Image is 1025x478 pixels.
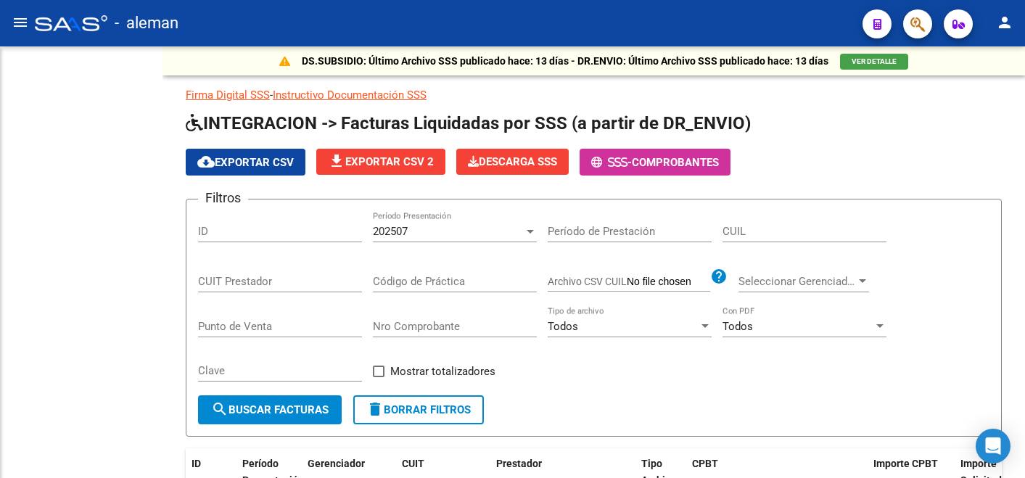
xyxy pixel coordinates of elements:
span: VER DETALLE [852,57,897,65]
button: VER DETALLE [840,54,908,70]
div: Open Intercom Messenger [976,429,1010,463]
h3: Filtros [198,188,248,208]
mat-icon: help [710,268,728,285]
mat-icon: menu [12,14,29,31]
app-download-masive: Descarga masiva de comprobantes (adjuntos) [456,149,569,176]
span: Todos [723,320,753,333]
a: Firma Digital SSS [186,88,270,102]
span: Todos [548,320,578,333]
span: Archivo CSV CUIL [548,276,627,287]
span: 202507 [373,225,408,238]
span: CPBT [692,458,718,469]
span: Descarga SSS [468,155,557,168]
input: Archivo CSV CUIL [627,276,710,289]
button: -Comprobantes [580,149,730,176]
span: Comprobantes [632,156,719,169]
span: Seleccionar Gerenciador [738,275,856,288]
span: INTEGRACION -> Facturas Liquidadas por SSS (a partir de DR_ENVIO) [186,113,751,133]
span: Buscar Facturas [211,403,329,416]
p: DS.SUBSIDIO: Último Archivo SSS publicado hace: 13 días - DR.ENVIO: Último Archivo SSS publicado ... [302,53,828,69]
mat-icon: delete [366,400,384,418]
span: Exportar CSV 2 [328,155,434,168]
button: Buscar Facturas [198,395,342,424]
mat-icon: person [996,14,1013,31]
mat-icon: cloud_download [197,153,215,170]
mat-icon: file_download [328,152,345,170]
button: Descarga SSS [456,149,569,175]
span: Importe CPBT [873,458,938,469]
button: Exportar CSV [186,149,305,176]
span: - [591,156,632,169]
span: Borrar Filtros [366,403,471,416]
p: - [186,87,1002,103]
span: Mostrar totalizadores [390,363,495,380]
span: ID [192,458,201,469]
a: Instructivo Documentación SSS [273,88,427,102]
span: CUIT [402,458,424,469]
span: Prestador [496,458,542,469]
button: Exportar CSV 2 [316,149,445,175]
span: Exportar CSV [197,156,294,169]
span: Gerenciador [308,458,365,469]
span: - aleman [115,7,178,39]
button: Borrar Filtros [353,395,484,424]
mat-icon: search [211,400,229,418]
